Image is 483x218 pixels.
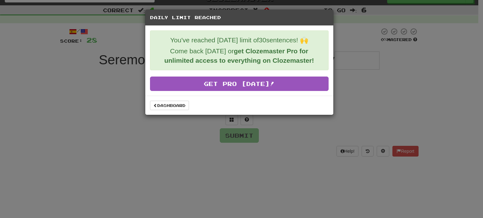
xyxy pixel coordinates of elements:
a: Dashboard [150,101,189,110]
p: Come back [DATE] or [155,46,324,65]
p: You've reached [DATE] limit of 30 sentences! 🙌 [155,35,324,45]
strong: get Clozemaster Pro for unlimited access to everything on Clozemaster! [164,47,314,64]
h5: Daily Limit Reached [150,14,329,21]
a: Get Pro [DATE]! [150,77,329,91]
